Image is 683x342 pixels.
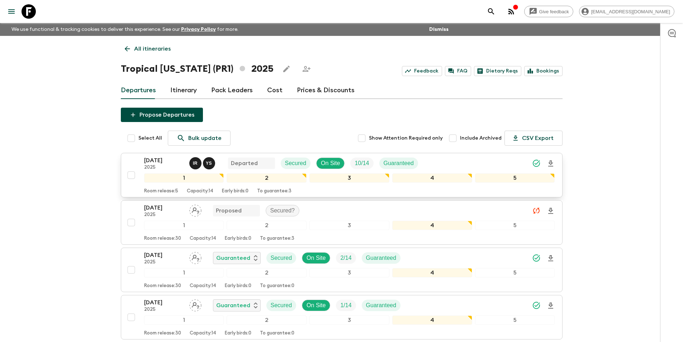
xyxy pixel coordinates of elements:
div: On Site [316,158,345,169]
button: Propose Departures [121,108,203,122]
p: Guaranteed [366,301,397,310]
span: Assign pack leader [189,301,201,307]
svg: Synced Successfully [532,159,541,168]
a: Feedback [402,66,442,76]
div: 5 [475,221,555,230]
svg: Unable to sync - Check prices and secured [532,206,541,215]
button: search adventures [484,4,498,19]
button: menu [4,4,19,19]
p: [DATE] [144,251,184,259]
p: All itineraries [134,44,171,53]
p: Departed [231,159,258,168]
p: On Site [307,301,326,310]
div: Secured [266,252,297,264]
a: Bulk update [168,131,231,146]
a: Departures [121,82,156,99]
p: Room release: 30 [144,331,181,336]
div: 5 [475,268,555,277]
div: 4 [392,173,472,183]
p: 2025 [144,259,184,265]
button: [DATE]2025Assign pack leaderGuaranteedSecuredOn SiteTrip FillGuaranteed12345Room release:30Capaci... [121,248,563,292]
p: Room release: 30 [144,236,181,242]
a: All itineraries [121,42,175,56]
span: Isabel Rosario, Yinamalia Suarez [189,159,217,165]
p: Early birds: 0 [225,331,251,336]
p: Capacity: 14 [190,331,216,336]
svg: Download Onboarding [546,159,555,168]
p: Early birds: 0 [222,188,248,194]
p: To guarantee: 0 [260,283,294,289]
svg: Synced Successfully [532,301,541,310]
div: Trip Fill [336,300,356,311]
p: 1 / 14 [340,301,351,310]
p: To guarantee: 3 [257,188,291,194]
div: 4 [392,268,472,277]
div: On Site [302,252,330,264]
p: Bulk update [188,134,222,142]
div: 4 [392,315,472,325]
div: 5 [475,173,555,183]
div: Secured [281,158,311,169]
a: Prices & Discounts [297,82,355,99]
a: Privacy Policy [181,27,216,32]
a: FAQ [445,66,471,76]
button: [DATE]2025Isabel Rosario, Yinamalia SuarezDepartedSecuredOn SiteTrip FillGuaranteed12345Room rele... [121,153,563,197]
p: 2025 [144,307,184,313]
div: 2 [227,173,307,183]
a: Dietary Reqs [474,66,521,76]
span: Include Archived [460,135,502,142]
h1: Tropical [US_STATE] (PR1) 2025 [121,62,274,76]
div: On Site [302,300,330,311]
p: Guaranteed [366,254,397,262]
p: We use functional & tracking cookies to deliver this experience. See our for more. [9,23,241,36]
p: Guaranteed [216,254,250,262]
div: Trip Fill [350,158,373,169]
a: Itinerary [170,82,197,99]
span: Show Attention Required only [369,135,443,142]
p: Secured? [270,206,295,215]
div: 3 [309,173,389,183]
p: Capacity: 14 [190,283,216,289]
p: 2025 [144,165,184,170]
p: [DATE] [144,156,184,165]
p: Guaranteed [216,301,250,310]
p: Room release: 30 [144,283,181,289]
div: 3 [309,315,389,325]
button: Edit this itinerary [279,62,294,76]
div: 3 [309,221,389,230]
span: Assign pack leader [189,254,201,260]
p: To guarantee: 0 [260,331,294,336]
svg: Download Onboarding [546,207,555,215]
div: 1 [144,173,224,183]
a: Give feedback [524,6,573,17]
div: 1 [144,268,224,277]
button: CSV Export [504,131,563,146]
div: 1 [144,315,224,325]
p: 10 / 14 [355,159,369,168]
p: Proposed [216,206,242,215]
p: Guaranteed [384,159,414,168]
p: Secured [271,254,292,262]
button: Dismiss [427,24,450,34]
p: [DATE] [144,298,184,307]
p: Secured [271,301,292,310]
div: 5 [475,315,555,325]
a: Bookings [524,66,563,76]
svg: Synced Successfully [532,254,541,262]
button: [DATE]2025Assign pack leaderProposedSecured?12345Room release:30Capacity:14Early birds:0To guaran... [121,200,563,245]
div: [EMAIL_ADDRESS][DOMAIN_NAME] [579,6,674,17]
div: Trip Fill [336,252,356,264]
p: To guarantee: 3 [260,236,294,242]
span: Share this itinerary [299,62,314,76]
div: 3 [309,268,389,277]
div: Secured [266,300,297,311]
p: Early birds: 0 [225,236,251,242]
p: On Site [307,254,326,262]
p: On Site [321,159,340,168]
div: 2 [227,268,307,277]
a: Cost [267,82,283,99]
span: [EMAIL_ADDRESS][DOMAIN_NAME] [587,9,674,14]
div: Secured? [266,205,300,216]
p: Secured [285,159,307,168]
button: [DATE]2025Assign pack leaderGuaranteedSecuredOn SiteTrip FillGuaranteed12345Room release:30Capaci... [121,295,563,339]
